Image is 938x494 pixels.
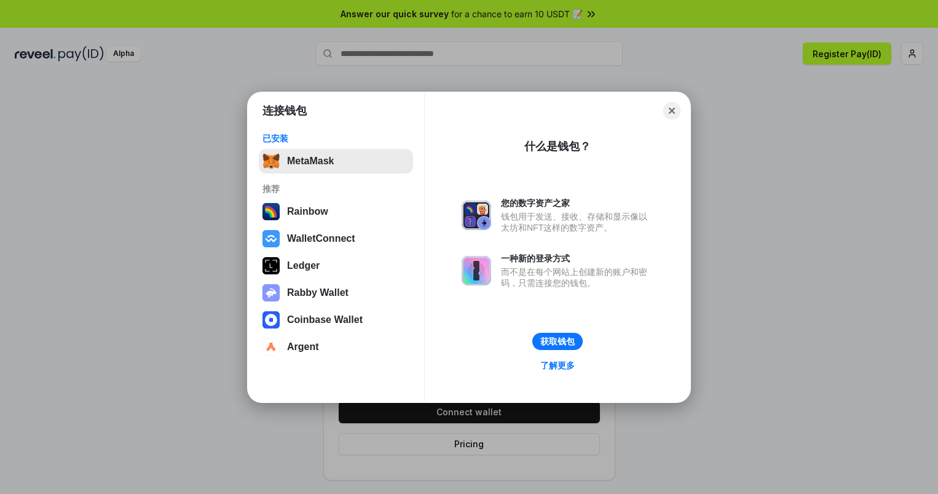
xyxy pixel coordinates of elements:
div: Ledger [287,260,320,271]
a: 了解更多 [533,357,582,373]
div: Coinbase Wallet [287,314,363,325]
div: 一种新的登录方式 [501,253,653,264]
button: Argent [259,335,413,359]
img: svg+xml,%3Csvg%20xmlns%3D%22http%3A%2F%2Fwww.w3.org%2F2000%2Fsvg%22%20fill%3D%22none%22%20viewBox... [462,256,491,285]
h1: 连接钱包 [262,103,307,118]
button: Rabby Wallet [259,281,413,305]
div: 已安装 [262,133,409,144]
div: 了解更多 [540,360,575,371]
button: WalletConnect [259,226,413,251]
img: svg+xml,%3Csvg%20xmlns%3D%22http%3A%2F%2Fwww.w3.org%2F2000%2Fsvg%22%20fill%3D%22none%22%20viewBox... [462,201,491,230]
button: Rainbow [259,199,413,224]
img: svg+xml,%3Csvg%20xmlns%3D%22http%3A%2F%2Fwww.w3.org%2F2000%2Fsvg%22%20width%3D%2228%22%20height%3... [262,257,280,274]
div: Argent [287,341,319,353]
img: svg+xml,%3Csvg%20fill%3D%22none%22%20height%3D%2233%22%20viewBox%3D%220%200%2035%2033%22%20width%... [262,153,280,170]
button: MetaMask [259,149,413,173]
button: Ledger [259,253,413,278]
div: 您的数字资产之家 [501,197,653,209]
img: svg+xml,%3Csvg%20width%3D%2228%22%20height%3D%2228%22%20viewBox%3D%220%200%2028%2028%22%20fill%3D... [262,311,280,329]
button: Close [663,102,680,119]
img: svg+xml,%3Csvg%20xmlns%3D%22http%3A%2F%2Fwww.w3.org%2F2000%2Fsvg%22%20fill%3D%22none%22%20viewBox... [262,284,280,301]
img: svg+xml,%3Csvg%20width%3D%22120%22%20height%3D%22120%22%20viewBox%3D%220%200%20120%20120%22%20fil... [262,203,280,220]
img: svg+xml,%3Csvg%20width%3D%2228%22%20height%3D%2228%22%20viewBox%3D%220%200%2028%2028%22%20fill%3D... [262,338,280,356]
div: 什么是钱包？ [524,139,591,154]
div: 而不是在每个网站上创建新的账户和密码，只需连接您的钱包。 [501,266,653,289]
div: Rainbow [287,206,328,217]
button: Coinbase Wallet [259,308,413,332]
div: Rabby Wallet [287,287,349,298]
div: MetaMask [287,156,334,167]
div: WalletConnect [287,233,355,244]
div: 获取钱包 [540,336,575,347]
img: svg+xml,%3Csvg%20width%3D%2228%22%20height%3D%2228%22%20viewBox%3D%220%200%2028%2028%22%20fill%3D... [262,230,280,247]
button: 获取钱包 [532,333,583,350]
div: 推荐 [262,183,409,194]
div: 钱包用于发送、接收、存储和显示像以太坊和NFT这样的数字资产。 [501,211,653,233]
